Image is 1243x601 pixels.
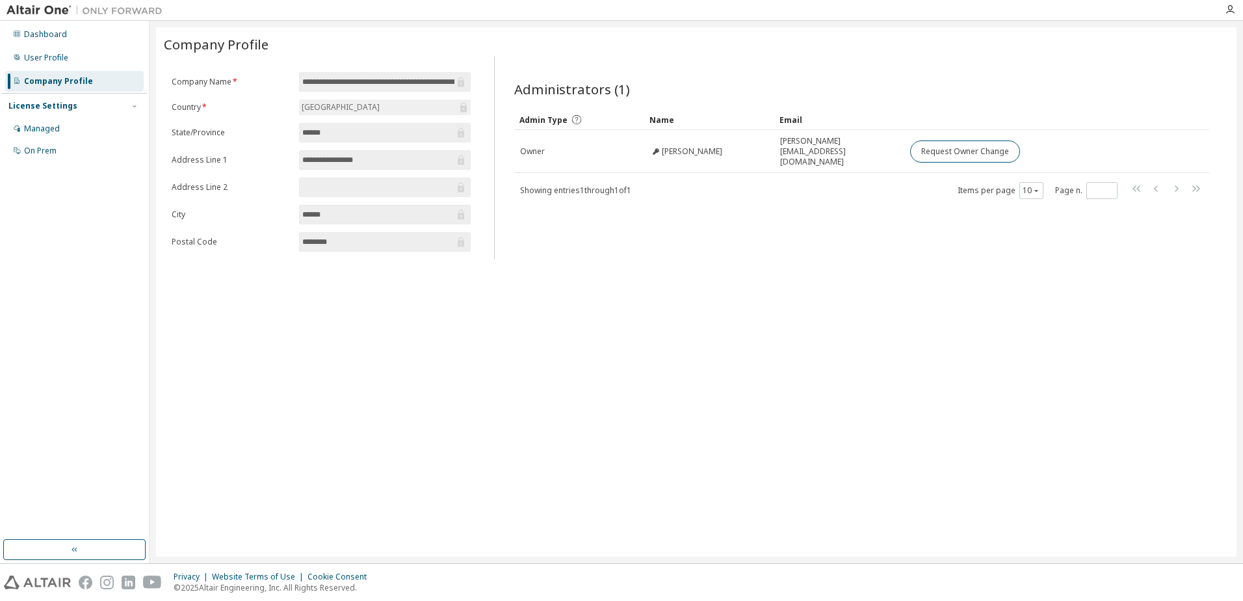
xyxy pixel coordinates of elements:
img: instagram.svg [100,576,114,589]
img: facebook.svg [79,576,92,589]
p: © 2025 Altair Engineering, Inc. All Rights Reserved. [174,582,374,593]
span: Items per page [958,182,1043,199]
div: Privacy [174,572,212,582]
span: Administrators (1) [514,80,630,98]
div: Managed [24,124,60,134]
button: Request Owner Change [910,140,1020,163]
div: On Prem [24,146,57,156]
div: [GEOGRAPHIC_DATA] [299,100,471,115]
div: User Profile [24,53,68,63]
img: altair_logo.svg [4,576,71,589]
span: Page n. [1055,182,1118,199]
label: City [172,209,291,220]
div: Dashboard [24,29,67,40]
label: Country [172,102,291,113]
label: Address Line 1 [172,155,291,165]
div: Name [649,109,769,130]
div: License Settings [8,101,77,111]
div: [GEOGRAPHIC_DATA] [300,100,382,114]
span: [PERSON_NAME][EMAIL_ADDRESS][DOMAIN_NAME] [780,136,898,167]
div: Company Profile [24,76,93,87]
span: Admin Type [519,114,568,126]
label: State/Province [172,127,291,138]
img: Altair One [7,4,169,17]
button: 10 [1023,185,1040,196]
label: Address Line 2 [172,182,291,193]
img: linkedin.svg [122,576,135,589]
span: [PERSON_NAME] [662,146,722,157]
span: Owner [520,146,545,157]
img: youtube.svg [143,576,162,589]
label: Company Name [172,77,291,87]
span: Showing entries 1 through 1 of 1 [520,185,631,196]
span: Company Profile [164,35,268,53]
div: Website Terms of Use [212,572,307,582]
div: Cookie Consent [307,572,374,582]
label: Postal Code [172,237,291,247]
div: Email [779,109,899,130]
